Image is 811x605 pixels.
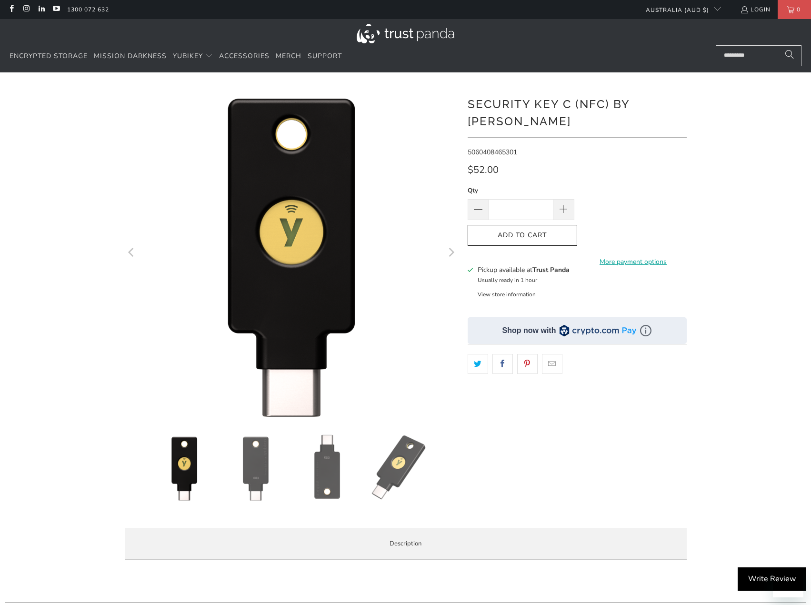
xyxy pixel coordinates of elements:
a: Encrypted Storage [10,45,88,68]
label: Qty [468,185,574,196]
a: Trust Panda Australia on Instagram [22,6,30,13]
img: Security Key C (NFC) by Yubico - Trust Panda [222,434,289,501]
span: Mission Darkness [94,51,167,60]
img: Security Key C (NFC) by Yubico - Trust Panda [365,434,432,501]
a: Email this to a friend [542,354,562,374]
a: Accessories [219,45,270,68]
span: YubiKey [173,51,203,60]
a: Share this on Pinterest [517,354,538,374]
span: $52.00 [468,163,499,176]
a: Mission Darkness [94,45,167,68]
button: View store information [478,291,536,298]
a: Merch [276,45,301,68]
summary: YubiKey [173,45,213,68]
a: Share this on Facebook [492,354,513,374]
a: Security Key C (NFC) by Yubico - Trust Panda [125,87,458,420]
nav: Translation missing: en.navigation.header.main_nav [10,45,342,68]
button: Search [778,45,801,66]
iframe: Button to launch messaging window [773,567,803,597]
a: Login [740,4,771,15]
a: Share this on Twitter [468,354,488,374]
b: Trust Panda [532,265,570,274]
label: Description [125,528,687,560]
span: Accessories [219,51,270,60]
a: 1300 072 632 [67,4,109,15]
span: Merch [276,51,301,60]
a: Support [308,45,342,68]
img: Trust Panda Australia [357,24,454,43]
button: Next [443,87,459,420]
button: Add to Cart [468,225,577,246]
span: Support [308,51,342,60]
a: More payment options [580,257,687,267]
input: Search... [716,45,801,66]
small: Usually ready in 1 hour [478,276,537,284]
button: Previous [124,87,140,420]
div: Shop now with [502,325,556,336]
div: Write Review [738,567,806,591]
span: 5060408465301 [468,148,517,157]
h3: Pickup available at [478,265,570,275]
h1: Security Key C (NFC) by [PERSON_NAME] [468,94,687,130]
a: Trust Panda Australia on LinkedIn [37,6,45,13]
a: Trust Panda Australia on Facebook [7,6,15,13]
span: Add to Cart [478,232,567,240]
img: Security Key C (NFC) by Yubico - Trust Panda [151,434,218,501]
span: Encrypted Storage [10,51,88,60]
img: Security Key C (NFC) by Yubico - Trust Panda [294,434,360,501]
a: Trust Panda Australia on YouTube [52,6,60,13]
